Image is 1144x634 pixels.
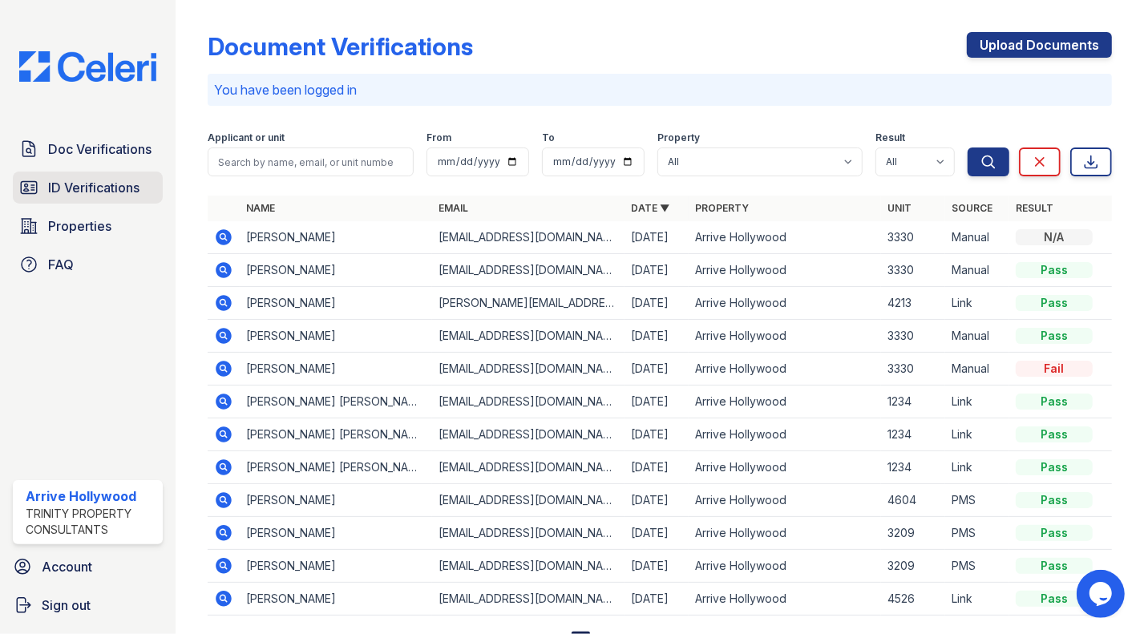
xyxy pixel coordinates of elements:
[945,386,1009,418] td: Link
[689,254,881,287] td: Arrive Hollywood
[240,517,432,550] td: [PERSON_NAME]
[432,287,625,320] td: [PERSON_NAME][EMAIL_ADDRESS][PERSON_NAME][DOMAIN_NAME]
[945,451,1009,484] td: Link
[945,221,1009,254] td: Manual
[881,254,945,287] td: 3330
[48,178,139,197] span: ID Verifications
[1016,394,1093,410] div: Pass
[625,418,689,451] td: [DATE]
[6,589,169,621] a: Sign out
[208,32,473,61] div: Document Verifications
[1016,459,1093,475] div: Pass
[945,353,1009,386] td: Manual
[208,147,414,176] input: Search by name, email, or unit number
[432,320,625,353] td: [EMAIL_ADDRESS][DOMAIN_NAME]
[432,418,625,451] td: [EMAIL_ADDRESS][DOMAIN_NAME]
[945,484,1009,517] td: PMS
[689,221,881,254] td: Arrive Hollywood
[13,133,163,165] a: Doc Verifications
[1016,558,1093,574] div: Pass
[1077,570,1128,618] iframe: chat widget
[1016,426,1093,442] div: Pass
[881,517,945,550] td: 3209
[952,202,992,214] a: Source
[881,418,945,451] td: 1234
[689,418,881,451] td: Arrive Hollywood
[881,386,945,418] td: 1234
[48,216,111,236] span: Properties
[625,583,689,616] td: [DATE]
[689,517,881,550] td: Arrive Hollywood
[240,221,432,254] td: [PERSON_NAME]
[240,320,432,353] td: [PERSON_NAME]
[13,172,163,204] a: ID Verifications
[881,287,945,320] td: 4213
[881,550,945,583] td: 3209
[1016,328,1093,344] div: Pass
[6,551,169,583] a: Account
[240,386,432,418] td: [PERSON_NAME] [PERSON_NAME]
[625,353,689,386] td: [DATE]
[432,484,625,517] td: [EMAIL_ADDRESS][DOMAIN_NAME]
[542,131,555,144] label: To
[214,80,1106,99] p: You have been logged in
[426,131,451,144] label: From
[695,202,749,214] a: Property
[240,353,432,386] td: [PERSON_NAME]
[240,550,432,583] td: [PERSON_NAME]
[246,202,275,214] a: Name
[439,202,468,214] a: Email
[432,353,625,386] td: [EMAIL_ADDRESS][DOMAIN_NAME]
[945,254,1009,287] td: Manual
[689,353,881,386] td: Arrive Hollywood
[881,484,945,517] td: 4604
[945,418,1009,451] td: Link
[1016,295,1093,311] div: Pass
[1016,492,1093,508] div: Pass
[432,451,625,484] td: [EMAIL_ADDRESS][DOMAIN_NAME]
[240,484,432,517] td: [PERSON_NAME]
[625,550,689,583] td: [DATE]
[1016,262,1093,278] div: Pass
[689,583,881,616] td: Arrive Hollywood
[881,353,945,386] td: 3330
[945,320,1009,353] td: Manual
[625,320,689,353] td: [DATE]
[432,583,625,616] td: [EMAIL_ADDRESS][DOMAIN_NAME]
[657,131,700,144] label: Property
[945,517,1009,550] td: PMS
[48,139,152,159] span: Doc Verifications
[26,487,156,506] div: Arrive Hollywood
[625,287,689,320] td: [DATE]
[48,255,74,274] span: FAQ
[625,386,689,418] td: [DATE]
[13,248,163,281] a: FAQ
[240,451,432,484] td: [PERSON_NAME] [PERSON_NAME]
[689,287,881,320] td: Arrive Hollywood
[6,51,169,82] img: CE_Logo_Blue-a8612792a0a2168367f1c8372b55b34899dd931a85d93a1a3d3e32e68fde9ad4.png
[1016,202,1053,214] a: Result
[887,202,912,214] a: Unit
[240,287,432,320] td: [PERSON_NAME]
[625,451,689,484] td: [DATE]
[875,131,905,144] label: Result
[240,254,432,287] td: [PERSON_NAME]
[625,517,689,550] td: [DATE]
[689,550,881,583] td: Arrive Hollywood
[689,451,881,484] td: Arrive Hollywood
[432,221,625,254] td: [EMAIL_ADDRESS][DOMAIN_NAME]
[208,131,285,144] label: Applicant or unit
[631,202,669,214] a: Date ▼
[945,583,1009,616] td: Link
[967,32,1112,58] a: Upload Documents
[432,550,625,583] td: [EMAIL_ADDRESS][DOMAIN_NAME]
[13,210,163,242] a: Properties
[625,221,689,254] td: [DATE]
[945,287,1009,320] td: Link
[42,596,91,615] span: Sign out
[240,418,432,451] td: [PERSON_NAME] [PERSON_NAME]
[689,386,881,418] td: Arrive Hollywood
[432,386,625,418] td: [EMAIL_ADDRESS][DOMAIN_NAME]
[432,517,625,550] td: [EMAIL_ADDRESS][DOMAIN_NAME]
